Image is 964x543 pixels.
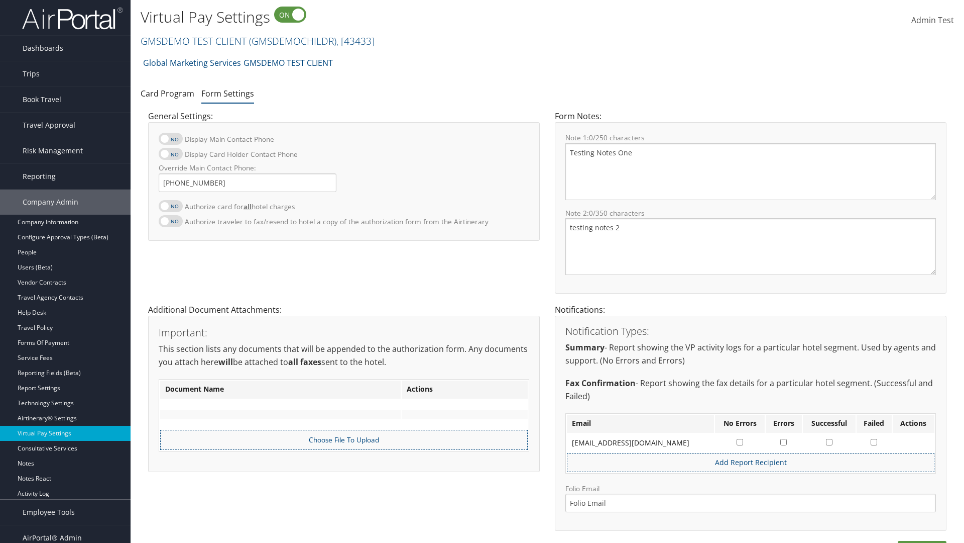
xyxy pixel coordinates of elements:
[565,218,936,275] textarea: testing notes 2
[23,138,83,163] span: Risk Management
[911,15,954,26] span: Admin Test
[159,328,529,338] h3: Important:
[893,415,934,433] th: Actions
[565,342,605,353] strong: Summary
[565,133,936,143] label: Note 1: /250 characters
[565,494,936,512] input: Folio Email
[589,208,593,218] span: 0
[911,5,954,36] a: Admin Test
[159,163,336,173] label: Override Main Contact Phone:
[565,341,936,367] p: - Report showing the VP activity logs for a particular hotel segment. Used by agents and support....
[143,53,241,73] a: Global Marketing Services
[565,378,636,389] strong: Fax Confirmation
[565,377,936,403] p: - Report showing the fax details for a particular hotel segment. (Successful and Failed)
[567,434,714,452] td: [EMAIL_ADDRESS][DOMAIN_NAME]
[218,356,233,368] strong: will
[23,190,78,215] span: Company Admin
[23,500,75,525] span: Employee Tools
[766,415,802,433] th: Errors
[141,7,683,28] h1: Virtual Pay Settings
[565,484,936,512] label: Folio Email
[288,356,321,368] strong: all faxes
[141,88,194,99] a: Card Program
[857,415,892,433] th: Failed
[547,110,954,304] div: Form Notes:
[715,415,765,433] th: No Errors
[244,202,252,211] strong: all
[185,145,298,163] label: Display Card Holder Contact Phone
[565,326,936,336] h3: Notification Types:
[159,343,529,369] p: This section lists any documents that will be appended to the authorization form. Any documents y...
[185,212,489,231] label: Authorize traveler to fax/resend to hotel a copy of the authorization form from the Airtinerary
[201,88,254,99] a: Form Settings
[166,435,522,445] label: Choose File To Upload
[402,381,528,399] th: Actions
[23,61,40,86] span: Trips
[715,458,787,467] a: Add Report Recipient
[249,34,336,48] span: ( GMSDEMOCHILDR )
[141,110,547,250] div: General Settings:
[141,304,547,482] div: Additional Document Attachments:
[160,381,401,399] th: Document Name
[185,197,295,216] label: Authorize card for hotel charges
[336,34,375,48] span: , [ 43433 ]
[23,113,75,138] span: Travel Approval
[22,7,123,30] img: airportal-logo.png
[141,34,375,48] a: GMSDEMO TEST CLIENT
[565,208,936,218] label: Note 2: /350 characters
[23,164,56,189] span: Reporting
[567,415,714,433] th: Email
[547,304,954,541] div: Notifications:
[565,143,936,200] textarea: Testing Notes One
[589,133,593,142] span: 0
[244,53,333,73] a: GMSDEMO TEST CLIENT
[803,415,856,433] th: Successful
[185,130,274,148] label: Display Main Contact Phone
[23,87,61,112] span: Book Travel
[23,36,63,61] span: Dashboards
